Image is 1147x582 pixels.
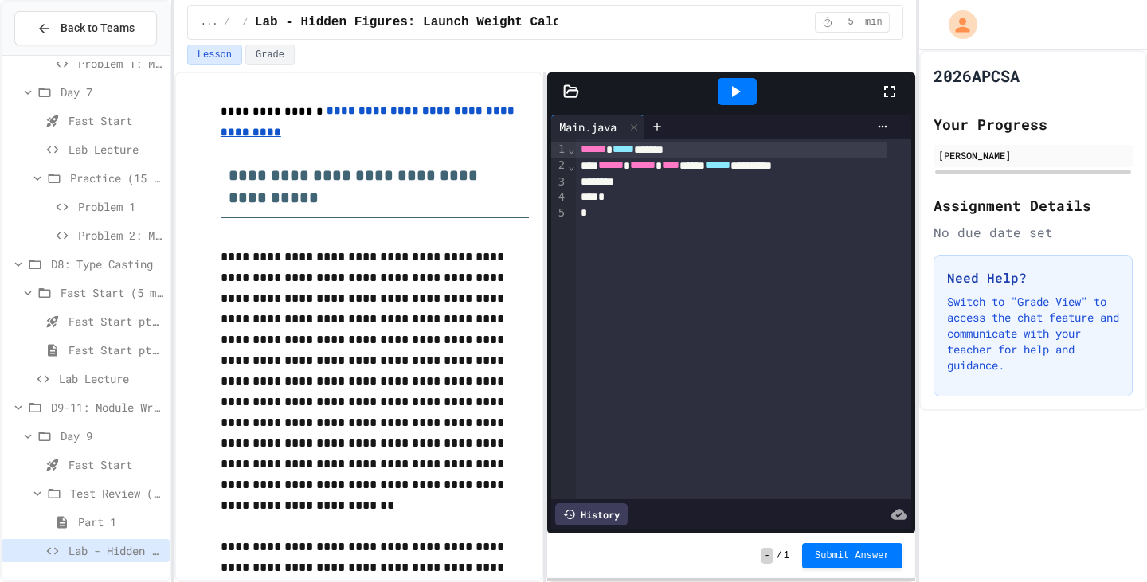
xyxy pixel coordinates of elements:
[69,141,163,158] span: Lab Lecture
[802,543,902,568] button: Submit Answer
[551,174,567,190] div: 3
[934,113,1133,135] h2: Your Progress
[777,549,782,562] span: /
[551,205,567,221] div: 5
[551,142,567,158] div: 1
[567,143,575,155] span: Fold line
[567,159,575,172] span: Fold line
[61,84,163,100] span: Day 7
[838,16,863,29] span: 5
[243,16,249,29] span: /
[934,194,1133,217] h2: Assignment Details
[932,6,981,43] div: My Account
[78,227,163,244] span: Problem 2: Mission Resource Calculator
[245,45,295,65] button: Grade
[69,112,163,129] span: Fast Start
[51,256,163,272] span: D8: Type Casting
[934,223,1133,242] div: No due date set
[551,158,567,174] div: 2
[865,16,883,29] span: min
[255,13,607,32] span: Lab - Hidden Figures: Launch Weight Calculator
[78,514,163,530] span: Part 1
[947,268,1119,287] h3: Need Help?
[14,11,157,45] button: Back to Teams
[934,64,1020,87] h1: 2026APCSA
[551,115,644,139] div: Main.java
[761,548,773,564] span: -
[815,549,890,562] span: Submit Answer
[555,503,628,525] div: History
[59,370,163,387] span: Lab Lecture
[78,55,163,72] span: Problem 1: Mission Status Display
[551,189,567,205] div: 4
[201,16,218,29] span: ...
[69,542,163,559] span: Lab - Hidden Figures: Launch Weight Calculator
[51,399,163,416] span: D9-11: Module Wrap Up
[61,284,163,301] span: Fast Start (5 mins)
[69,456,163,473] span: Fast Start
[551,119,624,135] div: Main.java
[69,313,163,330] span: Fast Start pt.1
[61,428,163,444] span: Day 9
[224,16,229,29] span: /
[70,485,163,502] span: Test Review (35 mins)
[78,198,163,215] span: Problem 1
[784,549,789,562] span: 1
[69,342,163,358] span: Fast Start pt.2
[187,45,242,65] button: Lesson
[61,20,135,37] span: Back to Teams
[938,148,1128,162] div: [PERSON_NAME]
[947,294,1119,373] p: Switch to "Grade View" to access the chat feature and communicate with your teacher for help and ...
[70,170,163,186] span: Practice (15 mins)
